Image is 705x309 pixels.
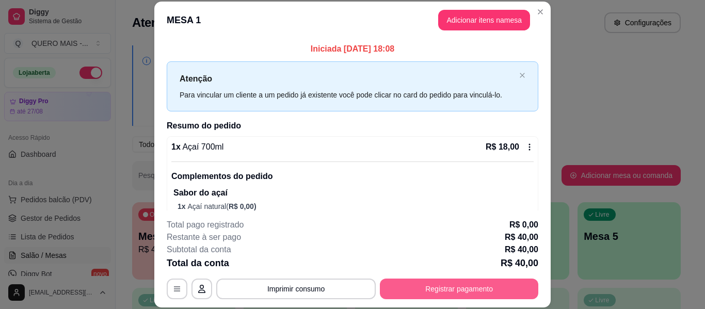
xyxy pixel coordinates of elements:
span: close [519,72,525,78]
p: R$ 18,00 [486,141,519,153]
span: Açaí 700ml [181,142,224,151]
p: 1 x [171,141,223,153]
p: Total pago registrado [167,219,244,231]
p: Restante à ser pago [167,231,241,243]
p: Açaí natural ( [178,201,534,212]
button: Imprimir consumo [216,279,376,299]
p: Total da conta [167,256,229,270]
p: Iniciada [DATE] 18:08 [167,43,538,55]
button: Close [532,4,549,20]
p: Sabor do açaí [173,187,534,199]
p: R$ 40,00 [505,231,538,243]
p: R$ 0,00 [509,219,538,231]
button: close [519,72,525,79]
p: Atenção [180,72,515,85]
h2: Resumo do pedido [167,120,538,132]
p: Subtotal da conta [167,243,231,256]
div: Para vincular um cliente a um pedido já existente você pode clicar no card do pedido para vinculá... [180,89,515,101]
p: R$ 40,00 [501,256,538,270]
header: MESA 1 [154,2,551,39]
button: Adicionar itens namesa [438,10,530,30]
p: R$ 40,00 [505,243,538,256]
button: Registrar pagamento [380,279,538,299]
span: 1 x [178,202,187,210]
p: Complementos do pedido [171,170,534,183]
span: R$ 0,00 ) [229,202,257,210]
